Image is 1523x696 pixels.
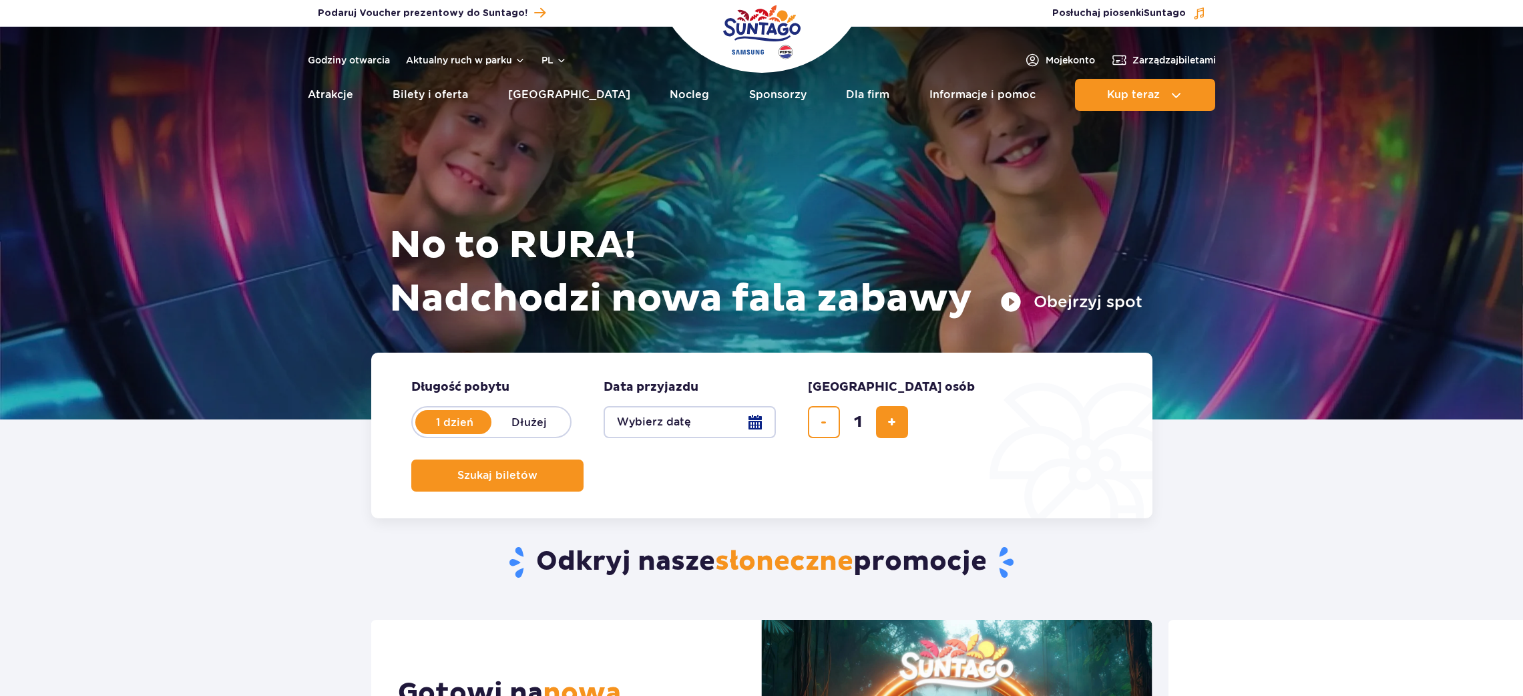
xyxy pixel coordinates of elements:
[508,79,630,111] a: [GEOGRAPHIC_DATA]
[371,353,1152,518] form: Planowanie wizyty w Park of Poland
[318,4,546,22] a: Podaruj Voucher prezentowy do Suntago!
[1107,89,1160,101] span: Kup teraz
[411,460,584,492] button: Szukaj biletów
[1024,52,1095,68] a: Mojekonto
[1000,291,1142,313] button: Obejrzyj spot
[389,219,1142,326] h1: No to RURA! Nadchodzi nowa fala zabawy
[808,379,975,395] span: [GEOGRAPHIC_DATA] osób
[715,545,853,578] span: słoneczne
[1111,52,1216,68] a: Zarządzajbiletami
[842,406,874,438] input: liczba biletów
[1144,9,1186,18] span: Suntago
[318,7,527,20] span: Podaruj Voucher prezentowy do Suntago!
[308,79,353,111] a: Atrakcje
[457,470,537,482] span: Szukaj biletów
[604,406,776,438] button: Wybierz datę
[1052,7,1206,20] button: Posłuchaj piosenkiSuntago
[393,79,468,111] a: Bilety i oferta
[1046,53,1095,67] span: Moje konto
[371,545,1152,580] h2: Odkryj nasze promocje
[406,55,525,65] button: Aktualny ruch w parku
[417,408,493,436] label: 1 dzień
[1052,7,1186,20] span: Posłuchaj piosenki
[749,79,807,111] a: Sponsorzy
[1075,79,1215,111] button: Kup teraz
[670,79,709,111] a: Nocleg
[491,408,568,436] label: Dłużej
[929,79,1036,111] a: Informacje i pomoc
[846,79,889,111] a: Dla firm
[876,406,908,438] button: dodaj bilet
[541,53,567,67] button: pl
[1132,53,1216,67] span: Zarządzaj biletami
[808,406,840,438] button: usuń bilet
[604,379,698,395] span: Data przyjazdu
[308,53,390,67] a: Godziny otwarcia
[411,379,509,395] span: Długość pobytu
